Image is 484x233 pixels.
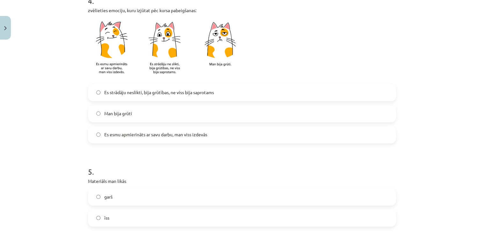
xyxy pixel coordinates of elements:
input: Man bija grūti [96,111,100,116]
p: zvēlieties emociju, kuru izjūtat pēc kursa pabeigšanas: [88,7,396,14]
p: Materiāls man likās [88,178,396,184]
img: icon-close-lesson-0947bae3869378f0d4975bcd49f059093ad1ed9edebbc8119c70593378902aed.svg [4,26,7,30]
input: Es strādāju neslikti, bija grūtības, ne viss bija saprotams [96,90,100,94]
span: garš [104,193,113,200]
span: Man bija grūti [104,110,132,117]
span: Es strādāju neslikti, bija grūtības, ne viss bija saprotams [104,89,214,96]
input: īss [96,216,100,220]
input: Es esmu apmierināts ar savu darbu, man viss izdevās [96,132,100,137]
input: garš [96,195,100,199]
h1: 5 . [88,156,396,176]
span: Es esmu apmierināts ar savu darbu, man viss izdevās [104,131,207,138]
span: īss [104,214,109,221]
